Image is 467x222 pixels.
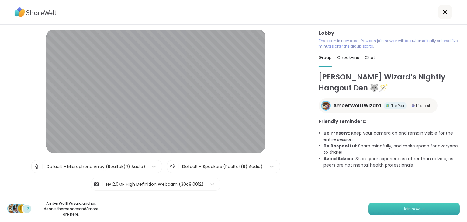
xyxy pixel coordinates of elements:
[319,30,460,37] h3: Lobby
[412,104,415,107] img: Elite Host
[390,104,404,108] span: Elite Peer
[323,156,460,168] li: : Share your experiences rather than advice, as peers are not mental health professionals.
[403,206,420,212] span: Join now
[319,98,438,113] a: AmberWolffWizardAmberWolffWizardElite PeerElite PeerElite HostElite Host
[37,201,105,217] p: AmberWolffWizard , anchor , dennisthemenace and 3 more are here.
[386,104,389,107] img: Elite Peer
[365,55,375,61] span: Chat
[13,204,21,213] img: anchor
[8,204,16,213] img: AmberWolffWizard
[322,102,330,110] img: AmberWolffWizard
[337,55,359,61] span: Check-ins
[42,160,43,173] span: |
[47,164,145,170] div: Default - Microphone Array (Realtek(R) Audio)
[20,205,24,213] span: d
[323,130,349,136] b: Be Present
[319,118,460,125] h3: Friendly reminders:
[422,207,426,210] img: ShareWell Logomark
[416,104,430,108] span: Elite Host
[323,156,353,162] b: Avoid Advice
[319,38,460,49] p: The room is now open. You can join now or will be automatically entered five minutes after the gr...
[24,206,30,212] span: +3
[94,178,99,190] img: Camera
[319,55,332,61] span: Group
[333,102,381,109] span: AmberWolffWizard
[323,143,356,149] b: Be Respectful
[102,178,103,190] span: |
[178,163,179,170] span: |
[319,72,460,93] h1: [PERSON_NAME] Wizard’s Nightly Hangout Den 🐺🪄
[15,5,56,19] img: ShareWell Logo
[34,160,40,173] img: Microphone
[323,143,460,156] li: : Share mindfully, and make space for everyone to share!
[323,130,460,143] li: : Keep your camera on and remain visible for the entire session.
[106,181,204,188] div: HP 2.0MP High Definition Webcam (30c9:0012)
[368,203,460,215] button: Join now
